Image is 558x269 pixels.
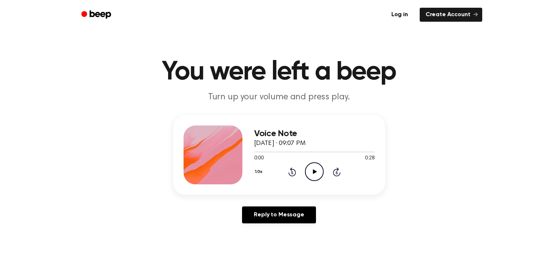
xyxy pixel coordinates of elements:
span: 0:00 [254,155,264,162]
h3: Voice Note [254,129,375,139]
a: Create Account [420,8,482,22]
button: 1.0x [254,166,265,178]
span: [DATE] · 09:07 PM [254,140,306,147]
a: Beep [76,8,118,22]
p: Turn up your volume and press play. [138,91,420,103]
a: Log in [384,6,415,23]
span: 0:28 [365,155,374,162]
a: Reply to Message [242,206,316,223]
h1: You were left a beep [91,59,468,85]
